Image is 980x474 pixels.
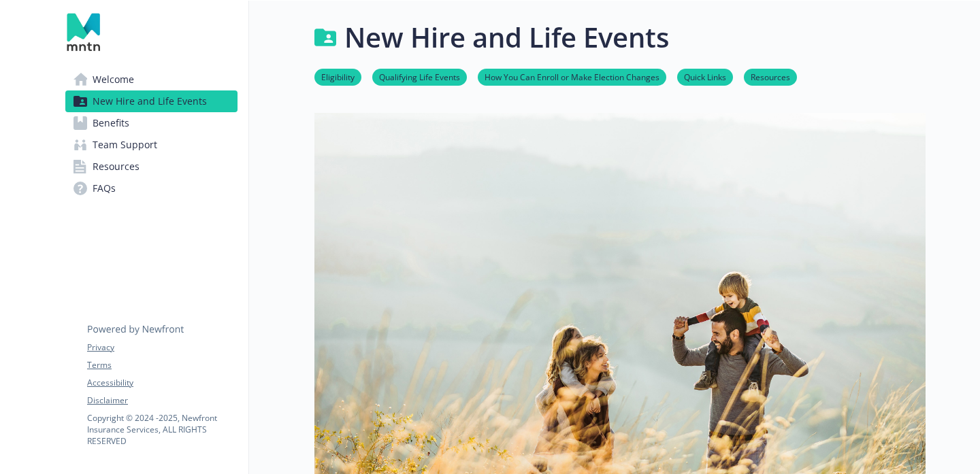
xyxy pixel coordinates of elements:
span: Resources [93,156,140,177]
a: Benefits [65,112,238,134]
a: Accessibility [87,377,237,389]
a: Eligibility [314,70,361,83]
span: Welcome [93,69,134,90]
a: Privacy [87,341,237,354]
span: New Hire and Life Events [93,90,207,112]
a: Resources [744,70,797,83]
h1: New Hire and Life Events [344,17,669,58]
a: Resources [65,156,238,177]
a: Qualifying Life Events [372,70,467,83]
a: FAQs [65,177,238,199]
a: How You Can Enroll or Make Election Changes [478,70,666,83]
a: Team Support [65,134,238,156]
a: Welcome [65,69,238,90]
span: Benefits [93,112,129,134]
a: Terms [87,359,237,371]
a: Disclaimer [87,394,237,407]
span: FAQs [93,177,116,199]
p: Copyright © 2024 - 2025 , Newfront Insurance Services, ALL RIGHTS RESERVED [87,412,237,447]
a: New Hire and Life Events [65,90,238,112]
span: Team Support [93,134,157,156]
a: Quick Links [677,70,733,83]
